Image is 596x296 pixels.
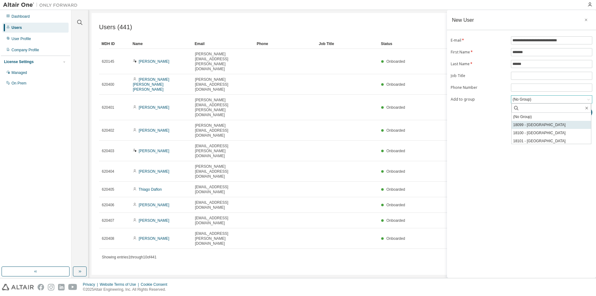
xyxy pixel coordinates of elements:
span: [PERSON_NAME][EMAIL_ADDRESS][PERSON_NAME][DOMAIN_NAME] [195,98,251,117]
label: E-mail [451,38,507,43]
label: Add to group [451,97,507,102]
span: [PERSON_NAME][EMAIL_ADDRESS][DOMAIN_NAME] [195,164,251,179]
p: © 2025 Altair Engineering, Inc. All Rights Reserved. [83,287,171,292]
span: [EMAIL_ADDRESS][PERSON_NAME][DOMAIN_NAME] [195,231,251,246]
span: 620402 [102,128,114,133]
span: Onboarded [386,236,405,241]
a: [PERSON_NAME] [139,128,169,133]
div: User Profile [11,36,31,41]
div: Website Terms of Use [100,282,141,287]
img: linkedin.svg [58,284,65,290]
span: Onboarded [386,59,405,64]
img: youtube.svg [68,284,77,290]
span: [EMAIL_ADDRESS][DOMAIN_NAME] [195,184,251,194]
span: Onboarded [386,105,405,110]
span: [PERSON_NAME][EMAIL_ADDRESS][DOMAIN_NAME] [195,123,251,138]
span: Onboarded [386,128,405,133]
span: Onboarded [386,218,405,223]
span: Onboarded [386,169,405,174]
a: [PERSON_NAME] [139,169,169,174]
div: Name [133,39,190,49]
div: Managed [11,70,27,75]
span: Onboarded [386,187,405,192]
label: Last Name [451,61,507,66]
div: Privacy [83,282,100,287]
span: 620403 [102,148,114,153]
span: Onboarded [386,203,405,207]
img: altair_logo.svg [2,284,34,290]
span: Showing entries 1 through 10 of 441 [102,255,156,259]
label: Job Title [451,73,507,78]
span: 620145 [102,59,114,64]
span: [EMAIL_ADDRESS][PERSON_NAME][DOMAIN_NAME] [195,143,251,158]
a: [PERSON_NAME] [139,203,169,207]
span: 620404 [102,169,114,174]
a: [PERSON_NAME] [139,236,169,241]
div: New User [452,17,474,22]
div: Email [195,39,252,49]
img: Altair One [3,2,81,8]
span: Onboarded [386,82,405,87]
span: Users (441) [99,24,132,31]
a: [PERSON_NAME] [PERSON_NAME] [PERSON_NAME] [133,77,169,92]
label: First Name [451,50,507,55]
img: facebook.svg [38,284,44,290]
span: [PERSON_NAME][EMAIL_ADDRESS][DOMAIN_NAME] [195,77,251,92]
span: Onboarded [386,149,405,153]
span: [EMAIL_ADDRESS][DOMAIN_NAME] [195,200,251,210]
div: License Settings [4,59,34,64]
span: [PERSON_NAME][EMAIL_ADDRESS][PERSON_NAME][DOMAIN_NAME] [195,52,251,71]
div: Cookie Consent [141,282,171,287]
div: Dashboard [11,14,30,19]
label: Phone Number [451,85,507,90]
a: [PERSON_NAME] [139,59,169,64]
div: On Prem [11,81,26,86]
div: (No Group) [511,96,592,103]
a: [PERSON_NAME] [139,149,169,153]
a: [PERSON_NAME] [139,218,169,223]
span: 620408 [102,236,114,241]
div: Status [381,39,553,49]
div: (No Group) [512,96,532,103]
div: Users [11,25,22,30]
a: Thiago Daflon [138,187,162,192]
div: Job Title [319,39,376,49]
div: Phone [257,39,314,49]
span: 620401 [102,105,114,110]
span: [EMAIL_ADDRESS][DOMAIN_NAME] [195,216,251,225]
li: (No Group) [512,113,591,121]
span: 620406 [102,203,114,207]
span: 620405 [102,187,114,192]
div: MDH ID [102,39,128,49]
div: Company Profile [11,48,39,52]
span: 620400 [102,82,114,87]
span: 620407 [102,218,114,223]
a: [PERSON_NAME] [139,105,169,110]
img: instagram.svg [48,284,54,290]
